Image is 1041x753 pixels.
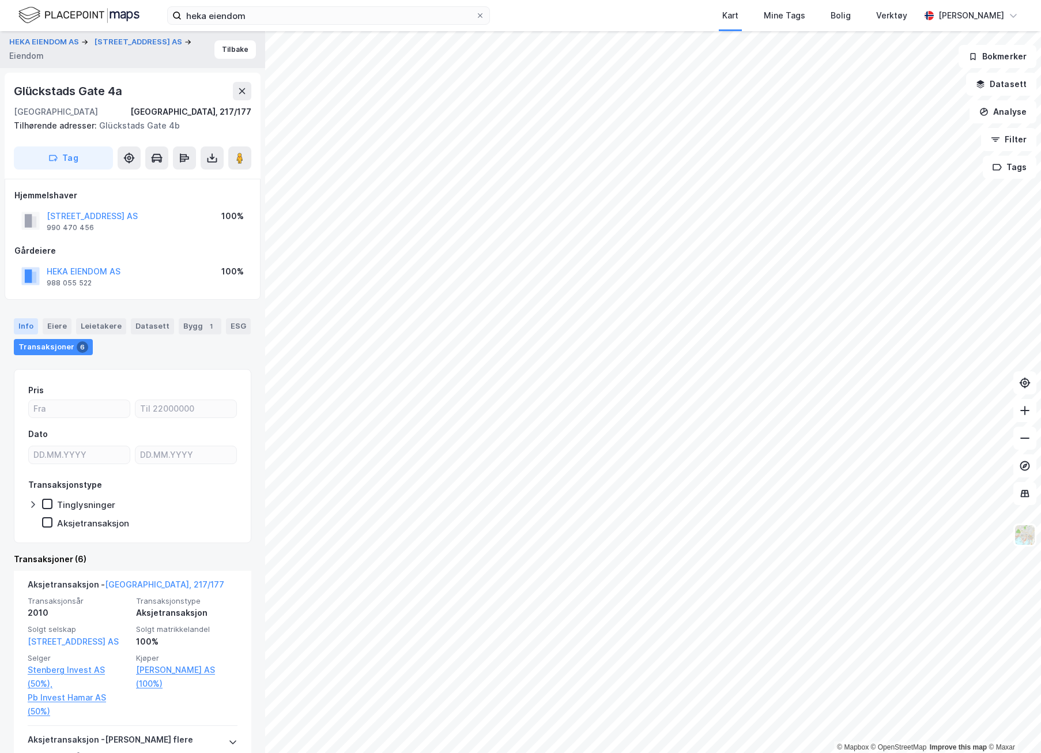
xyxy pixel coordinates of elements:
div: Glückstads Gate 4b [14,119,242,133]
button: Bokmerker [959,45,1036,68]
span: Solgt selskap [28,624,129,634]
div: Eiendom [9,49,44,63]
a: Improve this map [930,743,987,751]
div: 100% [136,635,237,649]
button: Tilbake [214,40,256,59]
span: Tilhørende adresser: [14,121,99,130]
span: Selger [28,653,129,663]
div: Transaksjoner [14,339,93,355]
div: Dato [28,427,48,441]
div: Bygg [179,318,221,334]
div: 1 [205,321,217,332]
div: Hjemmelshaver [14,189,251,202]
div: Leietakere [76,318,126,334]
input: Fra [29,400,130,417]
div: [GEOGRAPHIC_DATA] [14,105,98,119]
div: Gårdeiere [14,244,251,258]
div: Bolig [831,9,851,22]
div: Datasett [131,318,174,334]
div: 100% [221,265,244,278]
div: Kart [722,9,738,22]
div: 100% [221,209,244,223]
button: Filter [981,128,1036,151]
div: Transaksjoner (6) [14,552,251,566]
button: Tag [14,146,113,170]
div: 990 470 456 [47,223,94,232]
div: [GEOGRAPHIC_DATA], 217/177 [130,105,251,119]
div: Glückstads Gate 4a [14,82,124,100]
span: Solgt matrikkelandel [136,624,237,634]
iframe: Chat Widget [983,698,1041,753]
input: DD.MM.YYYY [135,446,236,464]
a: OpenStreetMap [871,743,927,751]
div: [PERSON_NAME] [938,9,1004,22]
button: Tags [983,156,1036,179]
div: Info [14,318,38,334]
div: Eiere [43,318,71,334]
a: Mapbox [837,743,869,751]
div: Aksjetransaksjon [136,606,237,620]
div: Mine Tags [764,9,805,22]
input: DD.MM.YYYY [29,446,130,464]
span: Kjøper [136,653,237,663]
div: 6 [77,341,88,353]
button: [STREET_ADDRESS] AS [95,36,184,48]
button: Datasett [966,73,1036,96]
div: Pris [28,383,44,397]
span: Transaksjonstype [136,596,237,606]
div: Transaksjonstype [28,478,102,492]
a: [STREET_ADDRESS] AS [28,637,119,646]
div: Aksjetransaksjon [57,518,129,529]
img: Z [1014,524,1036,546]
div: Verktøy [876,9,907,22]
a: [GEOGRAPHIC_DATA], 217/177 [105,579,224,589]
button: HEKA EIENDOM AS [9,36,81,48]
input: Søk på adresse, matrikkel, gårdeiere, leietakere eller personer [182,7,476,24]
div: 988 055 522 [47,278,92,288]
input: Til 22000000 [135,400,236,417]
a: Stenberg Invest AS (50%), [28,663,129,691]
div: Aksjetransaksjon - [PERSON_NAME] flere [28,733,193,751]
span: Transaksjonsår [28,596,129,606]
div: ESG [226,318,251,334]
div: Tinglysninger [57,499,115,510]
div: Kontrollprogram for chat [983,698,1041,753]
div: 2010 [28,606,129,620]
div: Aksjetransaksjon - [28,578,224,596]
img: logo.f888ab2527a4732fd821a326f86c7f29.svg [18,5,139,25]
a: Pb Invest Hamar AS (50%) [28,691,129,718]
a: [PERSON_NAME] AS (100%) [136,663,237,691]
button: Analyse [970,100,1036,123]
